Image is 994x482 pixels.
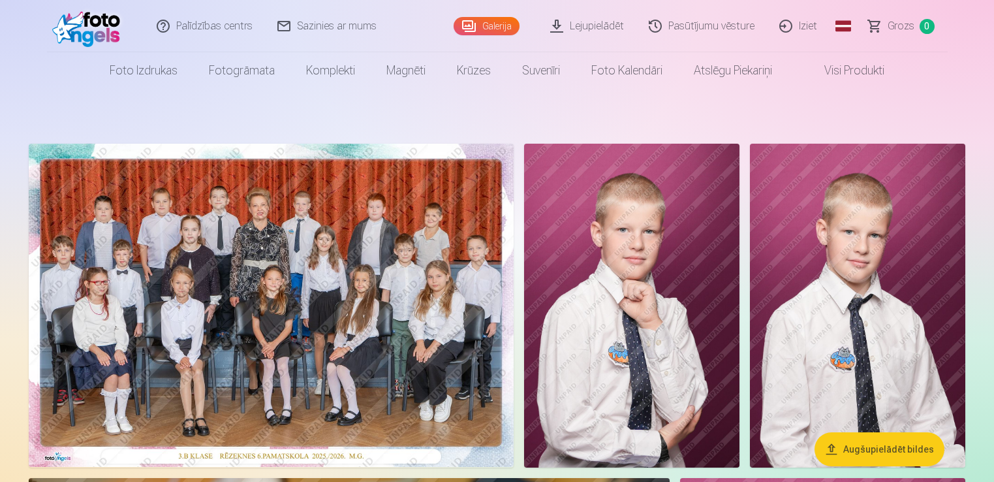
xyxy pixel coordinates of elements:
a: Suvenīri [506,52,576,89]
a: Foto kalendāri [576,52,678,89]
a: Visi produkti [788,52,900,89]
button: Augšupielādēt bildes [815,432,944,466]
a: Atslēgu piekariņi [678,52,788,89]
a: Magnēti [371,52,441,89]
a: Komplekti [290,52,371,89]
span: Grozs [888,18,914,34]
a: Foto izdrukas [94,52,193,89]
img: /fa1 [52,5,127,47]
a: Krūzes [441,52,506,89]
span: 0 [920,19,935,34]
a: Galerija [454,17,520,35]
a: Fotogrāmata [193,52,290,89]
